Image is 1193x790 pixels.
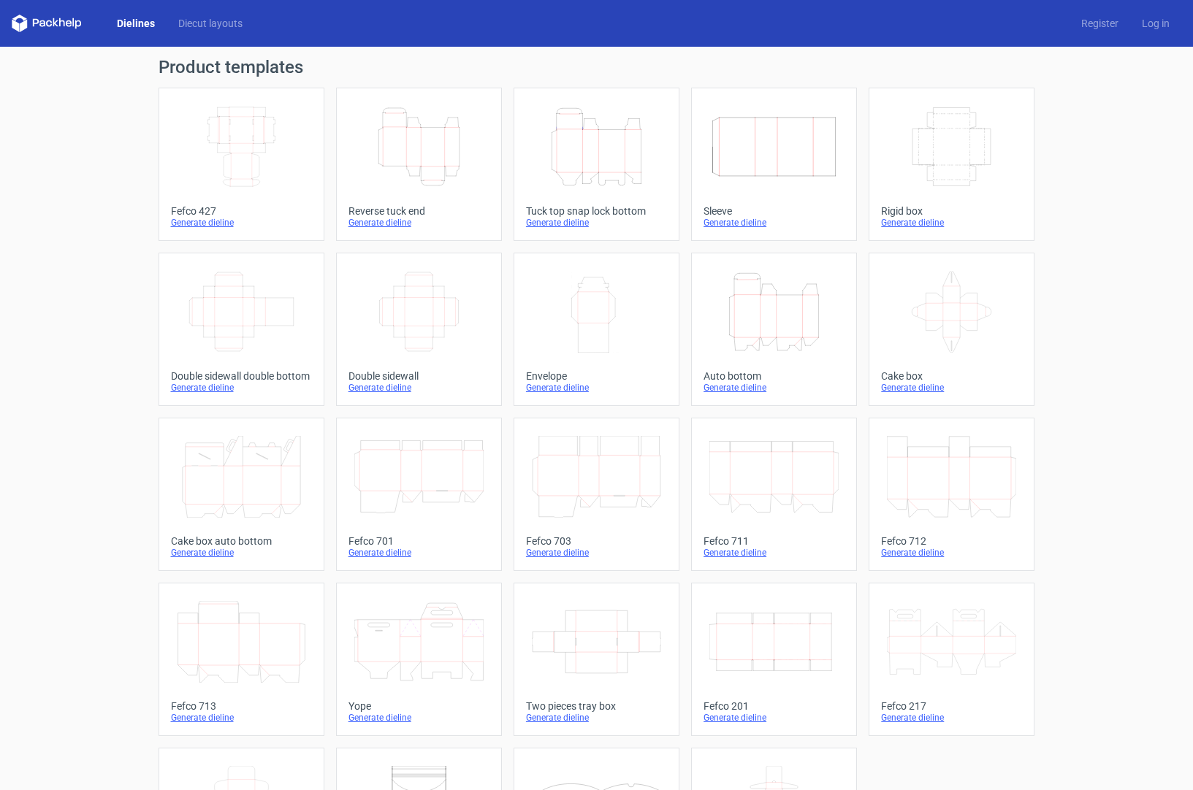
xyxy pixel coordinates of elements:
div: Sleeve [704,205,845,217]
div: Generate dieline [704,382,845,394]
a: Double sidewallGenerate dieline [336,253,502,406]
a: YopeGenerate dieline [336,583,502,736]
div: Rigid box [881,205,1022,217]
a: Reverse tuck endGenerate dieline [336,88,502,241]
a: EnvelopeGenerate dieline [514,253,679,406]
div: Fefco 427 [171,205,312,217]
a: Auto bottomGenerate dieline [691,253,857,406]
div: Double sidewall [348,370,489,382]
div: Generate dieline [881,382,1022,394]
div: Fefco 703 [526,535,667,547]
div: Generate dieline [704,712,845,724]
a: Fefco 713Generate dieline [159,583,324,736]
a: Fefco 712Generate dieline [869,418,1034,571]
div: Fefco 217 [881,700,1022,712]
a: SleeveGenerate dieline [691,88,857,241]
div: Generate dieline [348,217,489,229]
div: Fefco 701 [348,535,489,547]
div: Reverse tuck end [348,205,489,217]
div: Generate dieline [526,217,667,229]
div: Generate dieline [704,547,845,559]
a: Dielines [105,16,167,31]
a: Fefco 427Generate dieline [159,88,324,241]
div: Generate dieline [171,382,312,394]
a: Diecut layouts [167,16,254,31]
div: Generate dieline [171,217,312,229]
a: Register [1070,16,1130,31]
div: Generate dieline [526,547,667,559]
div: Fefco 201 [704,700,845,712]
div: Envelope [526,370,667,382]
a: Fefco 217Generate dieline [869,583,1034,736]
div: Double sidewall double bottom [171,370,312,382]
a: Log in [1130,16,1181,31]
div: Generate dieline [526,712,667,724]
div: Generate dieline [348,712,489,724]
div: Fefco 712 [881,535,1022,547]
a: Cake boxGenerate dieline [869,253,1034,406]
a: Fefco 701Generate dieline [336,418,502,571]
a: Rigid boxGenerate dieline [869,88,1034,241]
div: Tuck top snap lock bottom [526,205,667,217]
div: Two pieces tray box [526,700,667,712]
a: Two pieces tray boxGenerate dieline [514,583,679,736]
a: Fefco 703Generate dieline [514,418,679,571]
div: Fefco 711 [704,535,845,547]
div: Yope [348,700,489,712]
a: Fefco 711Generate dieline [691,418,857,571]
div: Auto bottom [704,370,845,382]
a: Tuck top snap lock bottomGenerate dieline [514,88,679,241]
h1: Product templates [159,58,1035,76]
div: Generate dieline [348,382,489,394]
div: Generate dieline [704,217,845,229]
div: Generate dieline [881,712,1022,724]
div: Generate dieline [881,547,1022,559]
div: Cake box [881,370,1022,382]
div: Generate dieline [881,217,1022,229]
a: Cake box auto bottomGenerate dieline [159,418,324,571]
div: Fefco 713 [171,700,312,712]
div: Generate dieline [171,712,312,724]
a: Double sidewall double bottomGenerate dieline [159,253,324,406]
a: Fefco 201Generate dieline [691,583,857,736]
div: Generate dieline [171,547,312,559]
div: Generate dieline [348,547,489,559]
div: Cake box auto bottom [171,535,312,547]
div: Generate dieline [526,382,667,394]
